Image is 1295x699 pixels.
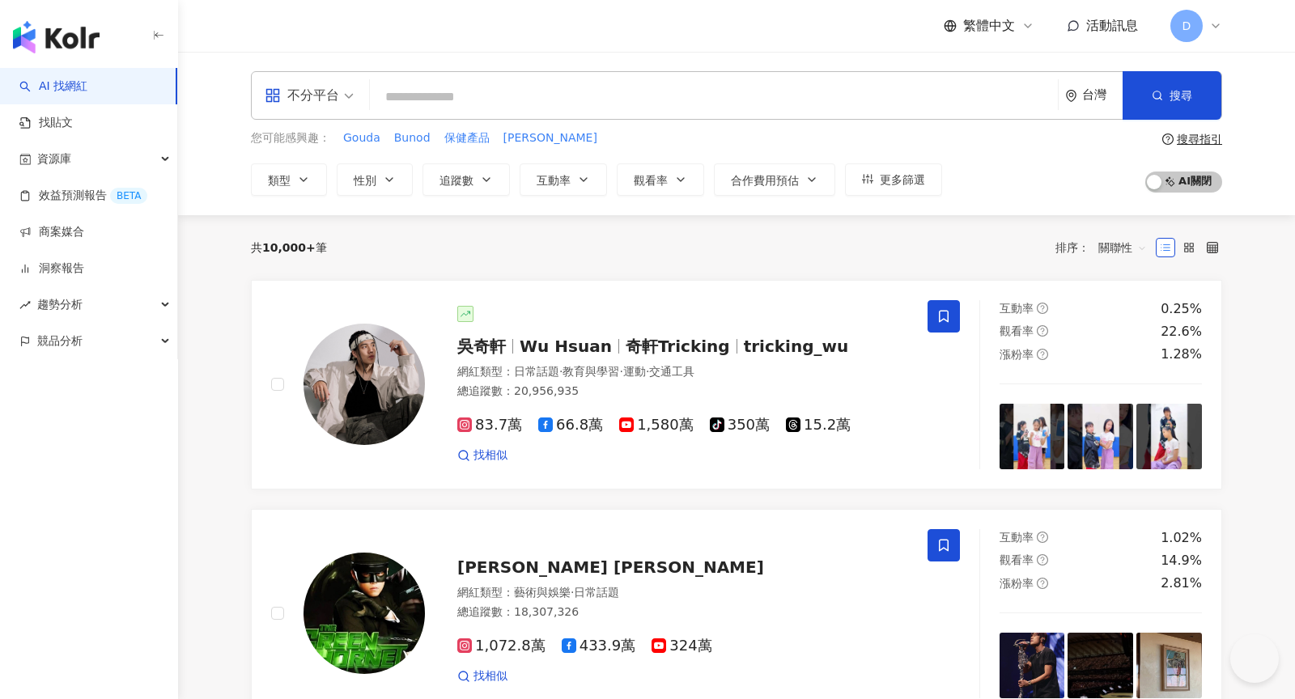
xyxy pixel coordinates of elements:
div: 網紅類型 ： [457,585,908,601]
span: [PERSON_NAME] [503,130,597,146]
img: KOL Avatar [304,553,425,674]
span: 您可能感興趣： [251,130,330,146]
span: 10,000+ [262,241,316,254]
span: tricking_wu [744,337,849,356]
span: 1,072.8萬 [457,638,546,655]
span: 66.8萬 [538,417,603,434]
span: Wu Hsuan [520,337,612,356]
span: question-circle [1037,325,1048,337]
span: question-circle [1037,303,1048,314]
span: 找相似 [473,447,507,464]
span: 搜尋 [1170,89,1192,102]
iframe: Help Scout Beacon - Open [1230,634,1279,683]
img: post-image [1136,404,1202,469]
span: 資源庫 [37,141,71,177]
div: 網紅類型 ： [457,364,908,380]
button: 類型 [251,163,327,196]
span: [PERSON_NAME] [PERSON_NAME] [457,557,764,577]
span: 關聯性 [1098,235,1147,261]
div: 不分平台 [265,83,339,108]
span: 繁體中文 [963,17,1015,35]
span: 觀看率 [1000,324,1034,337]
span: 活動訊息 [1086,18,1138,33]
span: question-circle [1162,133,1174,145]
div: 共 筆 [251,241,327,254]
span: question-circle [1037,532,1048,543]
div: 排序： [1055,235,1156,261]
button: 合作費用預估 [714,163,835,196]
div: 台灣 [1082,88,1123,102]
button: 追蹤數 [422,163,510,196]
a: 效益預測報告BETA [19,188,147,204]
a: 找貼文 [19,115,73,131]
button: Bunod [393,129,431,147]
img: post-image [1068,633,1133,698]
span: 互動率 [537,174,571,187]
span: 合作費用預估 [731,174,799,187]
span: appstore [265,87,281,104]
span: D [1182,17,1191,35]
span: Bunod [394,130,431,146]
span: · [619,365,622,378]
span: 趨勢分析 [37,286,83,323]
span: 350萬 [710,417,770,434]
span: 保健產品 [444,130,490,146]
button: Gouda [342,129,381,147]
span: 觀看率 [1000,553,1034,566]
span: 運動 [623,365,646,378]
span: 日常話題 [574,586,619,599]
span: 1,580萬 [619,417,694,434]
div: 搜尋指引 [1177,133,1222,146]
span: · [646,365,649,378]
a: 商案媒合 [19,224,84,240]
span: 追蹤數 [439,174,473,187]
span: question-circle [1037,578,1048,589]
button: 保健產品 [444,129,490,147]
img: post-image [1068,404,1133,469]
span: · [571,586,574,599]
img: post-image [1000,404,1065,469]
span: question-circle [1037,349,1048,360]
button: [PERSON_NAME] [503,129,598,147]
button: 觀看率 [617,163,704,196]
div: 2.81% [1161,574,1202,592]
a: searchAI 找網紅 [19,78,87,95]
div: 1.28% [1161,345,1202,363]
span: 更多篩選 [880,173,925,186]
span: 觀看率 [634,174,668,187]
span: 互動率 [1000,302,1034,315]
span: question-circle [1037,554,1048,566]
span: 漲粉率 [1000,577,1034,590]
button: 更多篩選 [845,163,942,196]
img: logo [13,21,100,53]
button: 性別 [337,163,413,196]
span: 競品分析 [37,323,83,359]
div: 1.02% [1161,529,1202,547]
span: environment [1065,90,1077,102]
a: 洞察報告 [19,261,84,277]
a: 找相似 [457,447,507,464]
div: 22.6% [1161,323,1202,341]
img: KOL Avatar [304,324,425,445]
span: 找相似 [473,668,507,684]
img: post-image [1136,633,1202,698]
span: 交通工具 [649,365,694,378]
span: 15.2萬 [786,417,851,434]
span: 教育與學習 [563,365,619,378]
span: 83.7萬 [457,417,522,434]
span: 日常話題 [514,365,559,378]
span: 吳奇軒 [457,337,506,356]
span: · [559,365,563,378]
span: rise [19,299,31,311]
a: 找相似 [457,668,507,684]
span: 互動率 [1000,531,1034,544]
span: 324萬 [652,638,711,655]
div: 0.25% [1161,300,1202,318]
div: 總追蹤數 ： 20,956,935 [457,383,908,400]
span: 藝術與娛樂 [514,586,571,599]
span: Gouda [343,130,380,146]
span: 奇軒Tricking [626,337,730,356]
a: KOL Avatar吳奇軒Wu Hsuan奇軒Trickingtricking_wu網紅類型：日常話題·教育與學習·運動·交通工具總追蹤數：20,956,93583.7萬66.8萬1,580萬3... [251,280,1222,489]
span: 類型 [268,174,291,187]
div: 14.9% [1161,552,1202,570]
